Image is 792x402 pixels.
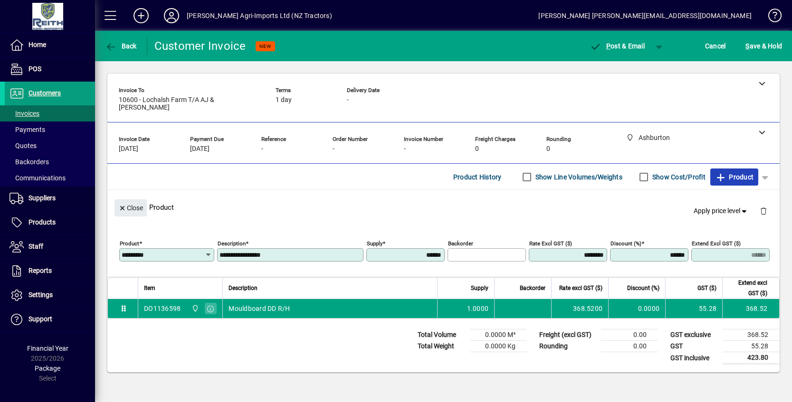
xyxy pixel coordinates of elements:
[229,283,258,293] span: Description
[448,240,473,247] mat-label: Backorder
[538,8,752,23] div: [PERSON_NAME] [PERSON_NAME][EMAIL_ADDRESS][DOMAIN_NAME]
[144,304,181,313] div: DO1136598
[10,158,49,166] span: Backorders
[761,2,780,33] a: Knowledge Base
[347,96,349,104] span: -
[120,240,139,247] mat-label: Product
[190,145,210,153] span: [DATE]
[470,329,527,341] td: 0.0000 M³
[745,42,749,50] span: S
[666,352,723,364] td: GST inclusive
[29,291,53,299] span: Settings
[529,240,572,247] mat-label: Rate excl GST ($)
[35,365,60,372] span: Package
[534,329,601,341] td: Freight (excl GST)
[692,240,741,247] mat-label: Extend excl GST ($)
[705,38,726,54] span: Cancel
[29,218,56,226] span: Products
[27,345,68,352] span: Financial Year
[5,154,95,170] a: Backorders
[534,172,622,182] label: Show Line Volumes/Weights
[29,89,61,97] span: Customers
[154,38,246,54] div: Customer Invoice
[590,42,645,50] span: ost & Email
[10,110,39,117] span: Invoices
[601,341,658,352] td: 0.00
[546,145,550,153] span: 0
[29,315,52,323] span: Support
[333,145,334,153] span: -
[5,122,95,138] a: Payments
[29,194,56,202] span: Suppliers
[608,299,665,318] td: 0.0000
[5,235,95,259] a: Staff
[10,174,66,182] span: Communications
[5,211,95,234] a: Products
[29,65,41,73] span: POS
[5,259,95,283] a: Reports
[5,138,95,154] a: Quotes
[189,303,200,314] span: Ashburton
[5,33,95,57] a: Home
[112,203,149,212] app-page-header-button: Close
[690,203,753,220] button: Apply price level
[694,206,749,216] span: Apply price level
[715,169,754,185] span: Product
[29,41,46,48] span: Home
[475,145,479,153] span: 0
[520,283,545,293] span: Backorder
[107,190,780,224] div: Product
[5,57,95,81] a: POS
[5,170,95,186] a: Communications
[666,341,723,352] td: GST
[722,299,779,318] td: 368.52
[103,37,139,55] button: Back
[650,172,706,182] label: Show Cost/Profit
[413,329,470,341] td: Total Volume
[453,169,502,185] span: Product History
[743,37,784,55] button: Save & Hold
[261,145,263,153] span: -
[276,96,292,104] span: 1 day
[752,206,775,215] app-page-header-button: Delete
[367,240,382,247] mat-label: Supply
[5,283,95,307] a: Settings
[218,240,246,247] mat-label: Description
[5,187,95,210] a: Suppliers
[723,329,780,341] td: 368.52
[728,278,767,299] span: Extend excl GST ($)
[752,199,775,222] button: Delete
[723,352,780,364] td: 423.80
[413,341,470,352] td: Total Weight
[534,341,601,352] td: Rounding
[5,308,95,331] a: Support
[156,7,187,24] button: Profile
[115,199,147,216] button: Close
[666,329,723,341] td: GST exclusive
[559,283,602,293] span: Rate excl GST ($)
[144,283,155,293] span: Item
[187,8,332,23] div: [PERSON_NAME] Agri-Imports Ltd (NZ Tractors)
[585,37,649,55] button: Post & Email
[601,329,658,341] td: 0.00
[10,142,37,150] span: Quotes
[467,304,489,313] span: 1.0000
[119,145,138,153] span: [DATE]
[10,126,45,133] span: Payments
[126,7,156,24] button: Add
[119,96,261,112] span: 10600 - Lochalsh Farm T/A AJ & [PERSON_NAME]
[557,304,602,313] div: 368.5200
[745,38,782,54] span: ave & Hold
[404,145,406,153] span: -
[105,42,137,50] span: Back
[627,283,659,293] span: Discount (%)
[95,37,147,55] app-page-header-button: Back
[611,240,641,247] mat-label: Discount (%)
[449,168,506,186] button: Product History
[710,168,758,186] button: Product
[118,200,143,216] span: Close
[29,267,52,274] span: Reports
[29,243,43,250] span: Staff
[697,283,716,293] span: GST ($)
[470,341,527,352] td: 0.0000 Kg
